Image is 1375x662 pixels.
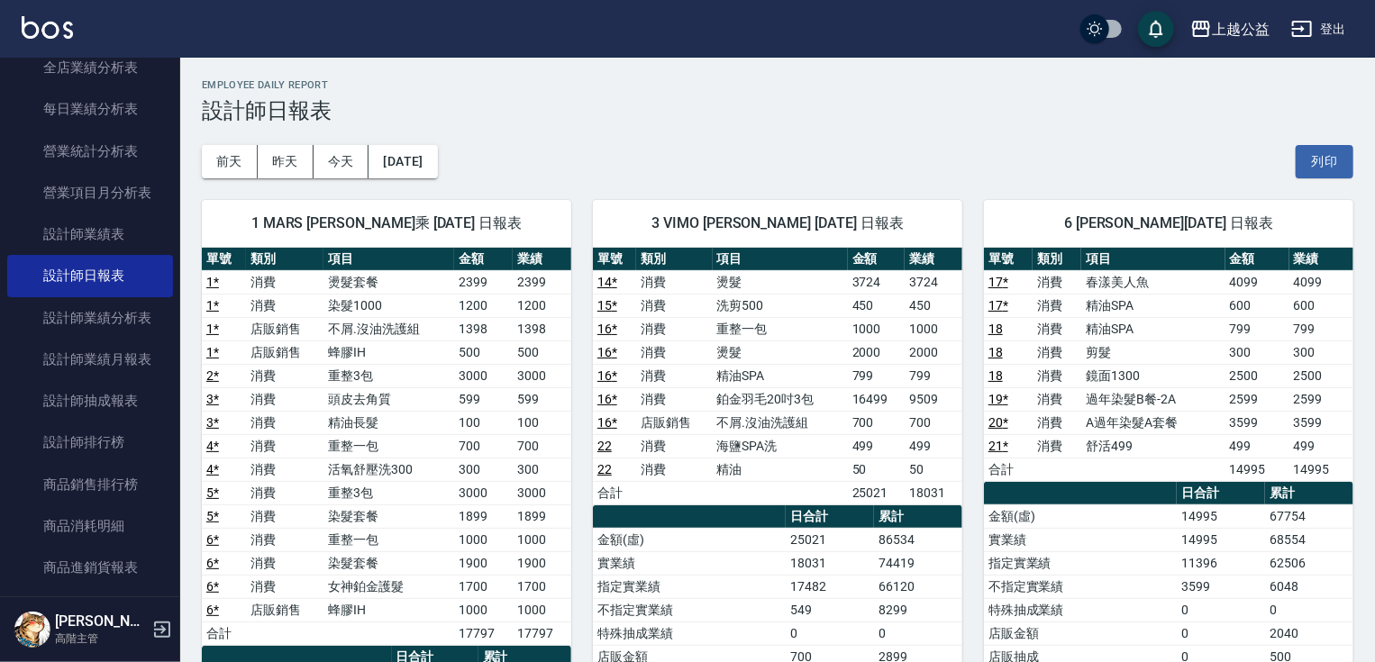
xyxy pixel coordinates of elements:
[905,411,962,434] td: 700
[7,213,173,255] a: 設計師業績表
[7,172,173,213] a: 營業項目月分析表
[1289,248,1353,271] th: 業績
[905,434,962,458] td: 499
[513,481,571,504] td: 3000
[1289,411,1353,434] td: 3599
[1265,482,1353,505] th: 累計
[246,434,323,458] td: 消費
[1183,11,1277,48] button: 上越公益
[636,294,712,317] td: 消費
[513,434,571,458] td: 700
[1138,11,1174,47] button: save
[1289,340,1353,364] td: 300
[1296,145,1353,178] button: 列印
[597,439,612,453] a: 22
[636,340,712,364] td: 消費
[848,434,906,458] td: 499
[713,387,848,411] td: 鉑金羽毛20吋3包
[1081,411,1225,434] td: A過年染髮A套餐
[905,481,962,504] td: 18031
[874,575,962,598] td: 66120
[246,575,323,598] td: 消費
[1225,340,1289,364] td: 300
[323,411,454,434] td: 精油長髮
[1177,621,1265,645] td: 0
[513,411,571,434] td: 100
[848,387,906,411] td: 16499
[323,598,454,621] td: 蜂膠IH
[513,598,571,621] td: 1000
[984,528,1177,551] td: 實業績
[246,364,323,387] td: 消費
[202,79,1353,91] h2: Employee Daily Report
[7,547,173,588] a: 商品進銷貨報表
[905,458,962,481] td: 50
[1225,411,1289,434] td: 3599
[454,364,513,387] td: 3000
[323,294,454,317] td: 染髮1000
[984,621,1177,645] td: 店販金額
[246,294,323,317] td: 消費
[7,380,173,422] a: 設計師抽成報表
[874,551,962,575] td: 74419
[1081,340,1225,364] td: 剪髮
[246,411,323,434] td: 消費
[1289,387,1353,411] td: 2599
[323,317,454,340] td: 不屑.沒油洗護組
[323,458,454,481] td: 活氧舒壓洗300
[454,270,513,294] td: 2399
[848,317,906,340] td: 1000
[636,434,712,458] td: 消費
[513,387,571,411] td: 599
[323,387,454,411] td: 頭皮去角質
[1006,214,1332,232] span: 6 [PERSON_NAME][DATE] 日報表
[786,505,874,529] th: 日合計
[636,248,712,271] th: 類別
[905,340,962,364] td: 2000
[905,317,962,340] td: 1000
[636,270,712,294] td: 消費
[454,434,513,458] td: 700
[323,575,454,598] td: 女神鉑金護髮
[848,364,906,387] td: 799
[786,528,874,551] td: 25021
[786,598,874,621] td: 549
[786,551,874,575] td: 18031
[202,98,1353,123] h3: 設計師日報表
[454,621,513,645] td: 17797
[984,248,1033,271] th: 單號
[1033,317,1081,340] td: 消費
[615,214,941,232] span: 3 VIMO [PERSON_NAME] [DATE] 日報表
[905,294,962,317] td: 450
[1177,575,1265,598] td: 3599
[513,551,571,575] td: 1900
[786,575,874,598] td: 17482
[593,551,786,575] td: 實業績
[1033,270,1081,294] td: 消費
[713,434,848,458] td: 海鹽SPA洗
[1177,482,1265,505] th: 日合計
[905,387,962,411] td: 9509
[513,270,571,294] td: 2399
[323,364,454,387] td: 重整3包
[988,345,1003,359] a: 18
[1033,411,1081,434] td: 消費
[713,317,848,340] td: 重整一包
[874,621,962,645] td: 0
[1225,364,1289,387] td: 2500
[786,621,874,645] td: 0
[848,411,906,434] td: 700
[1177,504,1265,528] td: 14995
[1081,294,1225,317] td: 精油SPA
[55,612,147,630] h5: [PERSON_NAME]
[848,248,906,271] th: 金額
[513,528,571,551] td: 1000
[246,458,323,481] td: 消費
[246,270,323,294] td: 消費
[7,255,173,296] a: 設計師日報表
[848,340,906,364] td: 2000
[246,248,323,271] th: 類別
[1265,575,1353,598] td: 6048
[905,364,962,387] td: 799
[246,528,323,551] td: 消費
